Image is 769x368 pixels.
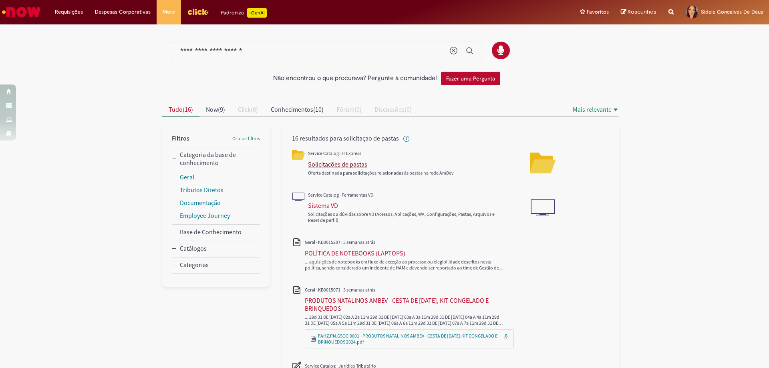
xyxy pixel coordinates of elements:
span: Sidele Goncalves De Deus [701,8,763,15]
span: More [163,8,175,16]
span: Despesas Corporativas [95,8,151,16]
p: +GenAi [247,8,267,18]
span: Requisições [55,8,83,16]
h2: Não encontrou o que procurava? Pergunte à comunidade! [273,75,437,82]
img: click_logo_yellow_360x200.png [187,6,209,18]
span: Favoritos [587,8,609,16]
button: Fazer uma Pergunta [441,72,500,85]
span: Rascunhos [628,8,656,16]
div: Padroniza [221,8,267,18]
a: Rascunhos [621,8,656,16]
img: ServiceNow [1,4,42,20]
